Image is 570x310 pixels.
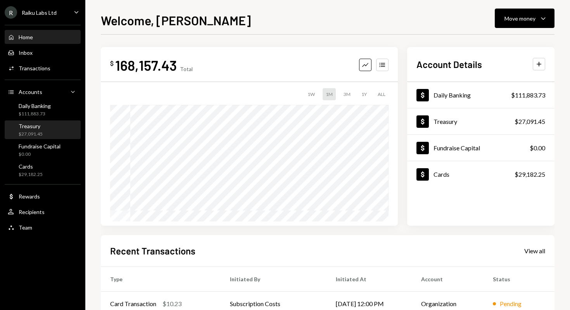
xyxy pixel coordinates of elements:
[22,9,57,16] div: Raiku Labs Ltd
[524,246,545,255] a: View all
[434,144,480,152] div: Fundraise Capital
[19,49,33,56] div: Inbox
[495,9,554,28] button: Move money
[500,299,522,308] div: Pending
[412,266,484,291] th: Account
[5,189,81,203] a: Rewards
[5,205,81,219] a: Recipients
[524,247,545,255] div: View all
[19,34,33,40] div: Home
[180,66,193,72] div: Total
[407,108,554,134] a: Treasury$27,091.45
[5,100,81,119] a: Daily Banking$111,883.73
[5,120,81,139] a: Treasury$27,091.45
[5,161,81,179] a: Cards$29,182.25
[110,299,156,308] div: Card Transaction
[19,143,60,150] div: Fundraise Capital
[162,299,181,308] div: $10.23
[19,111,51,117] div: $111,883.73
[5,61,81,75] a: Transactions
[19,209,45,215] div: Recipients
[434,118,457,125] div: Treasury
[19,193,40,200] div: Rewards
[340,88,354,100] div: 3M
[5,6,17,19] div: R
[407,161,554,187] a: Cards$29,182.25
[515,117,545,126] div: $27,091.45
[221,266,326,291] th: Initiated By
[358,88,370,100] div: 1Y
[19,171,43,178] div: $29,182.25
[19,131,43,138] div: $27,091.45
[110,59,114,67] div: $
[19,163,43,170] div: Cards
[19,103,51,109] div: Daily Banking
[375,88,389,100] div: ALL
[101,12,251,28] h1: Welcome, [PERSON_NAME]
[511,91,545,100] div: $111,883.73
[5,141,81,159] a: Fundraise Capital$0.00
[504,14,535,23] div: Move money
[434,91,471,99] div: Daily Banking
[434,171,449,178] div: Cards
[5,30,81,44] a: Home
[5,220,81,234] a: Team
[19,65,50,71] div: Transactions
[19,224,32,231] div: Team
[407,82,554,108] a: Daily Banking$111,883.73
[101,266,221,291] th: Type
[416,58,482,71] h2: Account Details
[110,244,195,257] h2: Recent Transactions
[19,89,42,95] div: Accounts
[19,123,43,129] div: Treasury
[115,56,177,74] div: 168,157.43
[19,151,60,158] div: $0.00
[407,135,554,161] a: Fundraise Capital$0.00
[530,143,545,153] div: $0.00
[484,266,554,291] th: Status
[326,266,412,291] th: Initiated At
[304,88,318,100] div: 1W
[515,170,545,179] div: $29,182.25
[5,85,81,99] a: Accounts
[323,88,336,100] div: 1M
[5,45,81,59] a: Inbox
